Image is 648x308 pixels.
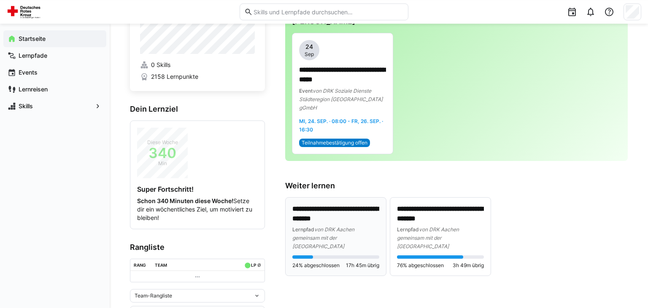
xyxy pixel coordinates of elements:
div: LP [251,262,256,268]
span: Teilnahmebestätigung offen [302,139,367,146]
span: Lernpfad [397,226,419,233]
span: Mi, 24. Sep. · 08:00 - Fr, 26. Sep. · 16:30 [299,118,383,133]
div: Rang [134,262,146,268]
span: 17h 45m übrig [346,262,379,269]
h4: Super Fortschritt! [137,185,258,193]
span: von DRK Aachen gemeinsam mit der [GEOGRAPHIC_DATA] [397,226,459,249]
span: 76% abgeschlossen [397,262,444,269]
span: 2158 Lernpunkte [151,72,198,81]
div: Team [155,262,167,268]
h3: Rangliste [130,243,265,252]
span: 24 [305,43,313,51]
span: Event [299,88,313,94]
span: 3h 49m übrig [453,262,484,269]
span: Team-Rangliste [135,292,172,299]
p: Setze dir ein wöchentliches Ziel, um motiviert zu bleiben! [137,197,258,222]
strong: Schon 340 Minuten diese Woche! [137,197,233,204]
input: Skills und Lernpfade durchsuchen… [253,8,404,16]
span: 0 Skills [151,61,170,69]
span: von DRK Aachen gemeinsam mit der [GEOGRAPHIC_DATA] [292,226,354,249]
span: von DRK Soziale Dienste Städteregion [GEOGRAPHIC_DATA] gGmbH [299,88,383,111]
span: Lernpfad [292,226,314,233]
h3: Weiter lernen [285,181,628,190]
h3: Dein Lernziel [130,104,265,114]
span: Sep [305,51,314,58]
a: 0 Skills [140,61,255,69]
span: 24% abgeschlossen [292,262,340,269]
a: ø [257,261,261,268]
